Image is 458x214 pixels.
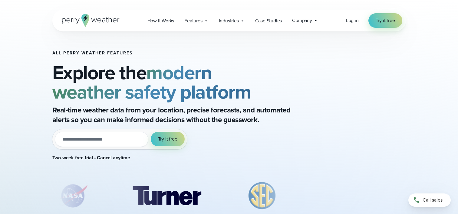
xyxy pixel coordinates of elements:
img: Turner-Construction_1.svg [124,181,210,211]
div: 1 of 8 [52,181,95,211]
span: Try it free [158,135,177,143]
span: Industries [219,17,239,24]
span: Features [184,17,202,24]
h2: Explore the [52,63,315,102]
a: Case Studies [250,15,287,27]
span: Call sales [423,196,443,204]
strong: modern weather safety platform [52,58,251,106]
a: Log in [346,17,359,24]
strong: Two-week free trial • Cancel anytime [52,154,130,161]
h1: All Perry Weather Features [52,51,315,56]
div: 4 of 8 [315,181,400,211]
p: Real-time weather data from your location, precise forecasts, and automated alerts so you can mak... [52,105,295,125]
div: 3 of 8 [239,181,285,211]
div: 2 of 8 [124,181,210,211]
div: slideshow [52,181,315,214]
img: NASA.svg [52,181,95,211]
span: Try it free [376,17,395,24]
button: Try it free [151,132,185,146]
a: How it Works [142,15,180,27]
a: Try it free [368,13,402,28]
img: Amazon-Air.svg [315,181,400,211]
a: Call sales [408,193,451,207]
span: How it Works [147,17,174,24]
img: %E2%9C%85-SEC.svg [239,181,285,211]
span: Company [292,17,312,24]
span: Case Studies [255,17,282,24]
